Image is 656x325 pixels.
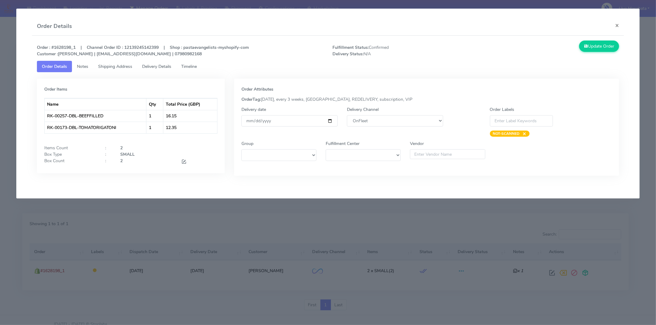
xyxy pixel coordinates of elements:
td: 1 [146,122,163,133]
td: 1 [146,110,163,122]
ul: Tabs [37,61,619,72]
strong: Order Items [44,86,67,92]
strong: Delivery Status: [332,51,364,57]
span: × [520,131,527,137]
th: Total Price (GBP) [163,98,217,110]
label: Delivery date [241,106,266,113]
strong: Customer : [37,51,58,57]
strong: SMALL [120,151,135,157]
td: 12.35 [163,122,217,133]
strong: NOT-SCANNED [493,131,520,136]
button: Close [610,17,624,33]
label: Vendor [410,140,424,147]
h4: Order Details [37,22,72,30]
strong: 2 [120,145,123,151]
strong: OrderTag: [241,96,261,102]
strong: 2 [120,158,123,164]
input: Enter Vendor Name [410,149,485,159]
button: Update Order [579,41,619,52]
div: Items Count [40,145,101,151]
input: Enter Label Keywords [490,115,553,127]
span: Confirmed N/A [328,44,476,57]
div: Box Type [40,151,101,158]
label: Fulfillment Center [326,140,360,147]
label: Delivery Channel [347,106,379,113]
label: Order Labels [490,106,515,113]
strong: Order Attributes [241,86,273,92]
span: Timeline [181,64,197,69]
div: : [101,145,116,151]
strong: Fulfillment Status: [332,45,369,50]
span: Shipping Address [98,64,132,69]
div: Box Count [40,158,101,166]
span: Delivery Details [142,64,171,69]
label: Group [241,140,253,147]
td: RK-00257-DBL-BEEFFILLED [45,110,146,122]
div: : [101,151,116,158]
div: : [101,158,116,166]
td: 16.15 [163,110,217,122]
td: RK-00173-DBL-TOMATORIGATONI [45,122,146,133]
th: Name [45,98,146,110]
strong: Order : #1628198_1 | Channel Order ID : 12139245142399 | Shop : pastaevangelists-myshopify-com [P... [37,45,249,57]
div: [DATE], every 3 weeks, [GEOGRAPHIC_DATA], REDELIVERY, subscription, VIP [237,96,616,103]
th: Qty [146,98,163,110]
span: Order Details [42,64,67,69]
span: Notes [77,64,88,69]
